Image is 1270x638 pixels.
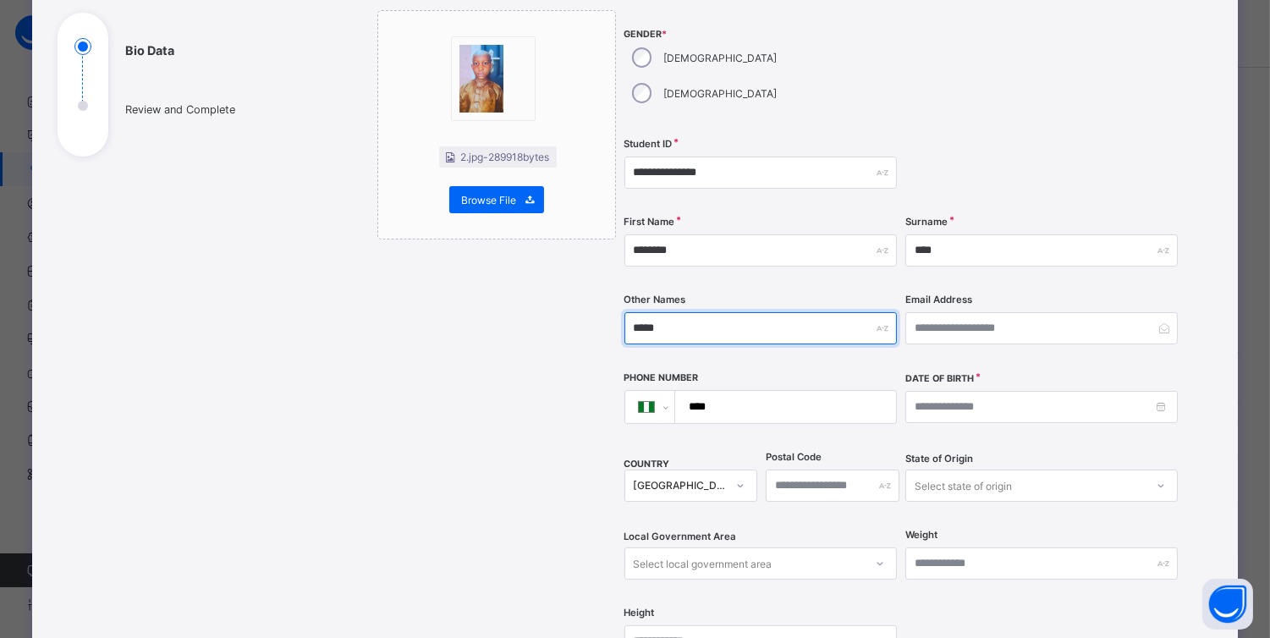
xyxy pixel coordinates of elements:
[1202,579,1253,630] button: Open asap
[624,216,675,228] label: First Name
[663,87,777,100] label: [DEMOGRAPHIC_DATA]
[634,547,772,580] div: Select local government area
[462,194,517,206] span: Browse File
[915,470,1012,502] div: Select state of origin
[439,146,557,168] li: 2.jpg - 289918 bytes
[634,480,727,492] div: [GEOGRAPHIC_DATA]
[624,531,737,542] span: Local Government Area
[624,294,686,305] label: Other Names
[624,138,673,150] label: Student ID
[624,607,655,619] label: Height
[905,216,948,228] label: Surname
[624,372,699,383] label: Phone Number
[624,459,670,470] span: COUNTRY
[905,373,974,384] label: Date of Birth
[905,453,973,465] span: State of Origin
[766,451,822,463] label: Postal Code
[624,29,897,40] span: Gender
[377,10,616,239] div: bannerImage 2.jpg-289918bytes Browse File
[905,294,972,305] label: Email Address
[459,45,504,113] img: bannerImage
[663,52,777,64] label: [DEMOGRAPHIC_DATA]
[905,529,937,541] label: Weight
